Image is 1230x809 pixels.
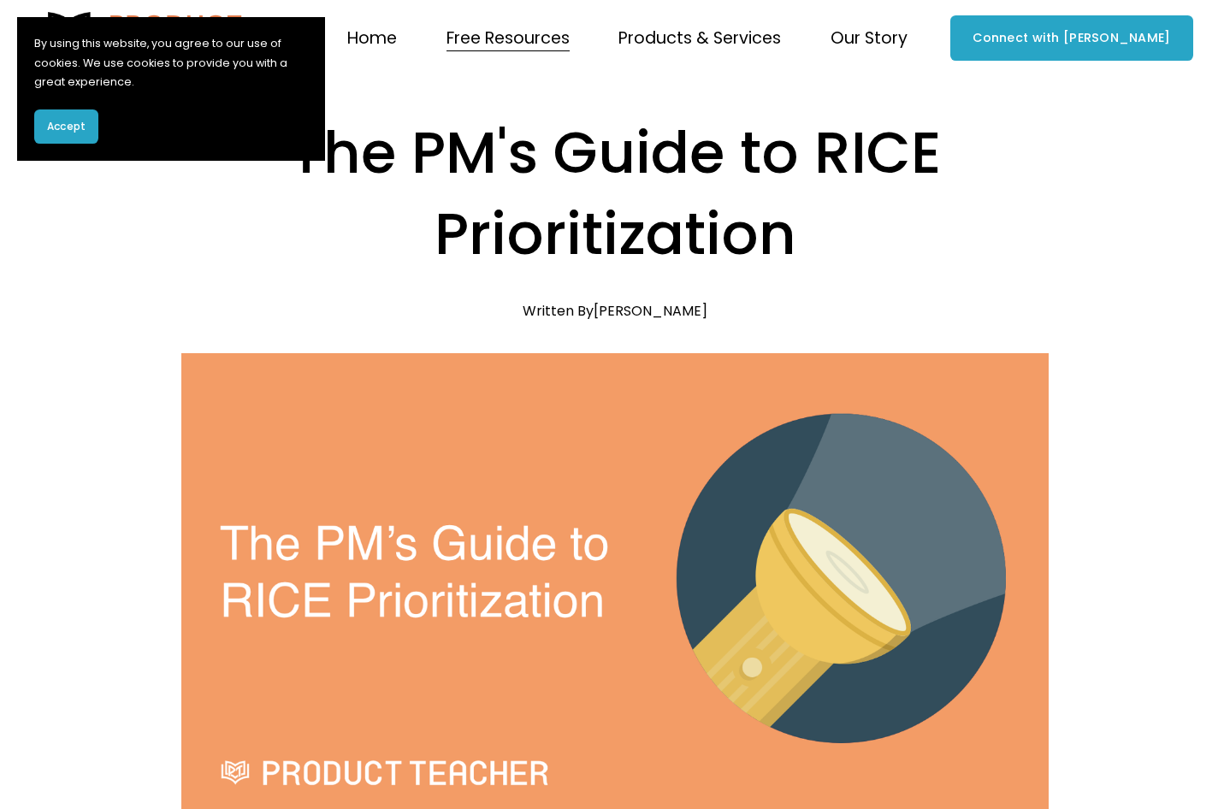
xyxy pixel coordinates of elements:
[181,113,1049,275] h1: The PM's Guide to RICE Prioritization
[831,21,908,55] a: folder dropdown
[34,34,308,92] p: By using this website, you agree to our use of cookies. We use cookies to provide you with a grea...
[37,12,245,63] img: Product Teacher
[618,23,781,53] span: Products & Services
[831,23,908,53] span: Our Story
[523,303,707,319] div: Written By
[47,119,86,134] span: Accept
[17,17,325,161] section: Cookie banner
[618,21,781,55] a: folder dropdown
[446,21,570,55] a: folder dropdown
[34,109,98,144] button: Accept
[950,15,1193,60] a: Connect with [PERSON_NAME]
[347,21,397,55] a: Home
[446,23,570,53] span: Free Resources
[594,301,707,321] a: [PERSON_NAME]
